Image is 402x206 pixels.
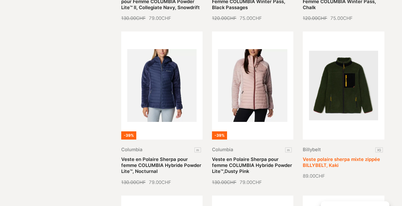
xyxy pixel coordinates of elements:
a: Veste polaire sherpa mixte zippée BILLYBELT, Kaki [303,157,380,168]
a: Veste en Polaire Sherpa pour femme COLUMBIA Hybride Powder Lite™,Dusty Pink [212,157,292,175]
a: Veste en Polaire Sherpa pour femme COLUMBIA Hybride Powder Lite™, Nocturnal [121,157,201,175]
